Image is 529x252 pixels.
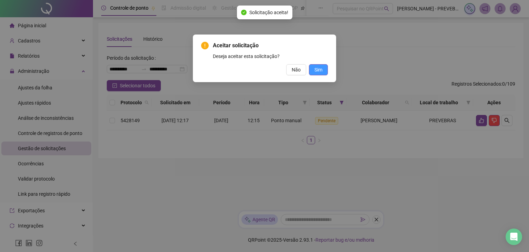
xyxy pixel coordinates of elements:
span: check-circle [241,10,247,15]
span: Sim [314,66,322,74]
span: Aceitar solicitação [213,41,328,50]
span: Não [292,66,301,74]
span: exclamation-circle [201,42,209,49]
div: Deseja aceitar esta solicitação? [213,52,328,60]
span: Solicitação aceita! [249,9,288,16]
button: Sim [309,64,328,75]
div: Open Intercom Messenger [506,229,522,245]
button: Não [286,64,306,75]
